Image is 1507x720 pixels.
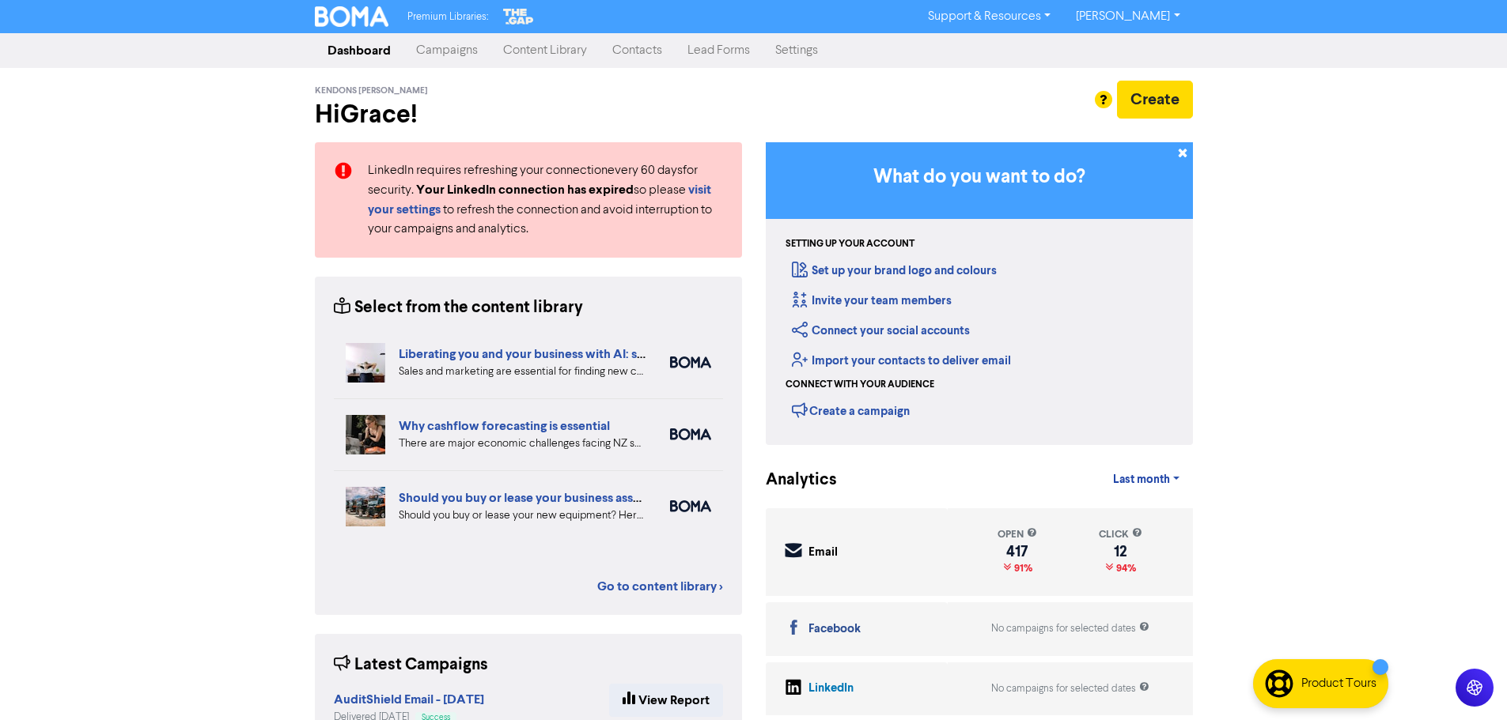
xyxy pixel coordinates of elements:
[416,182,634,198] strong: Your LinkedIn connection has expired
[399,346,742,362] a: Liberating you and your business with AI: sales and marketing
[356,161,735,239] div: LinkedIn requires refreshing your connection every 60 days for security. so please to refresh the...
[315,85,428,96] span: Kendons [PERSON_NAME]
[808,620,861,639] div: Facebook
[597,577,723,596] a: Go to content library >
[998,527,1037,542] div: open
[1100,464,1192,496] a: Last month
[399,490,656,506] a: Should you buy or lease your business assets?
[808,680,854,698] div: LinkedIn
[1113,473,1170,487] span: Last month
[368,184,711,217] a: visit your settings
[399,364,646,380] div: Sales and marketing are essential for finding new customers but eat into your business time. We e...
[789,166,1169,189] h3: What do you want to do?
[792,353,1011,368] a: Import your contacts to deliver email
[315,100,742,130] h2: Hi Grace !
[915,4,1063,29] a: Support & Resources
[792,263,997,278] a: Set up your brand logo and colours
[786,378,934,392] div: Connect with your audience
[1117,81,1193,119] button: Create
[670,356,711,368] img: boma
[786,237,914,251] div: Setting up your account
[600,35,675,66] a: Contacts
[1099,545,1142,558] div: 12
[501,6,536,27] img: The Gap
[766,142,1193,445] div: Getting Started in BOMA
[334,694,484,707] a: AuditShield Email - [DATE]
[763,35,831,66] a: Settings
[334,692,484,707] strong: AuditShield Email - [DATE]
[315,6,389,27] img: BOMA Logo
[998,545,1037,558] div: 417
[1011,562,1032,575] span: 91%
[675,35,763,66] a: Lead Forms
[991,681,1149,696] div: No campaigns for selected dates
[808,544,838,562] div: Email
[399,507,646,524] div: Should you buy or lease your new equipment? Here are some pros and cons of each. We also can revi...
[1113,562,1136,575] span: 94%
[670,500,711,512] img: boma_accounting
[792,293,952,308] a: Invite your team members
[1099,527,1142,542] div: click
[334,296,583,320] div: Select from the content library
[609,684,723,717] a: View Report
[1063,4,1192,29] a: [PERSON_NAME]
[490,35,600,66] a: Content Library
[766,468,817,492] div: Analytics
[792,323,970,338] a: Connect your social accounts
[399,435,646,452] div: There are major economic challenges facing NZ small business. How can detailed cashflow forecasti...
[1428,644,1507,720] iframe: Chat Widget
[670,428,711,440] img: boma
[792,398,910,422] div: Create a campaign
[334,653,488,677] div: Latest Campaigns
[315,35,403,66] a: Dashboard
[991,621,1149,636] div: No campaigns for selected dates
[403,35,490,66] a: Campaigns
[399,418,610,434] a: Why cashflow forecasting is essential
[407,12,488,22] span: Premium Libraries:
